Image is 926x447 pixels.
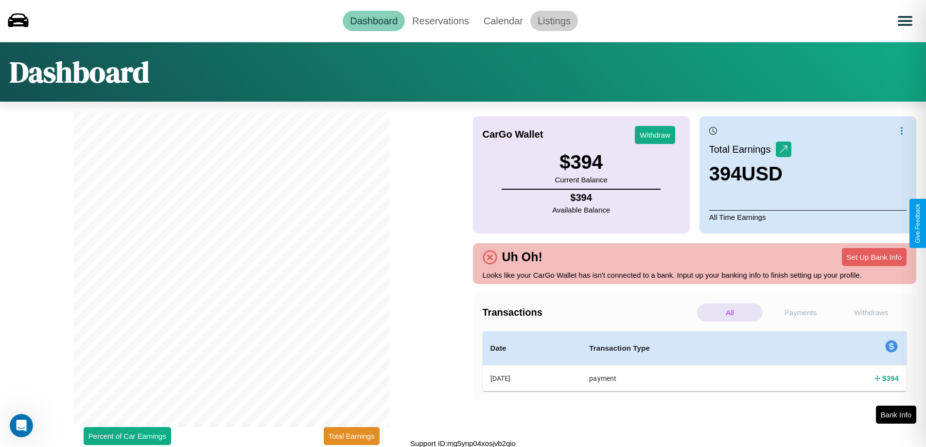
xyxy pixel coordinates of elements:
p: Available Balance [552,203,610,216]
p: Total Earnings [709,141,776,158]
h4: Transactions [483,307,695,318]
h4: $ 394 [882,373,899,383]
p: All [697,304,763,322]
a: Dashboard [343,11,405,31]
button: Withdraw [635,126,675,144]
button: Percent of Car Earnings [84,427,171,445]
th: payment [581,365,791,392]
button: Set Up Bank Info [842,248,907,266]
iframe: Intercom live chat [10,414,33,437]
h1: Dashboard [10,52,149,92]
h3: $ 394 [555,151,607,173]
h4: Date [490,342,574,354]
p: Current Balance [555,173,607,186]
a: Reservations [405,11,476,31]
p: All Time Earnings [709,210,907,224]
h3: 394 USD [709,163,791,185]
p: Looks like your CarGo Wallet has isn't connected to a bank. Input up your banking info to finish ... [483,268,907,282]
h4: Uh Oh! [497,250,547,264]
a: Listings [530,11,578,31]
p: Payments [768,304,833,322]
h4: CarGo Wallet [483,129,543,140]
button: Open menu [891,7,919,35]
th: [DATE] [483,365,582,392]
a: Calendar [476,11,530,31]
p: Withdraws [839,304,904,322]
button: Total Earnings [324,427,380,445]
table: simple table [483,331,907,391]
div: Give Feedback [914,204,921,243]
h4: $ 394 [552,192,610,203]
button: Bank Info [876,406,916,424]
h4: Transaction Type [589,342,784,354]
